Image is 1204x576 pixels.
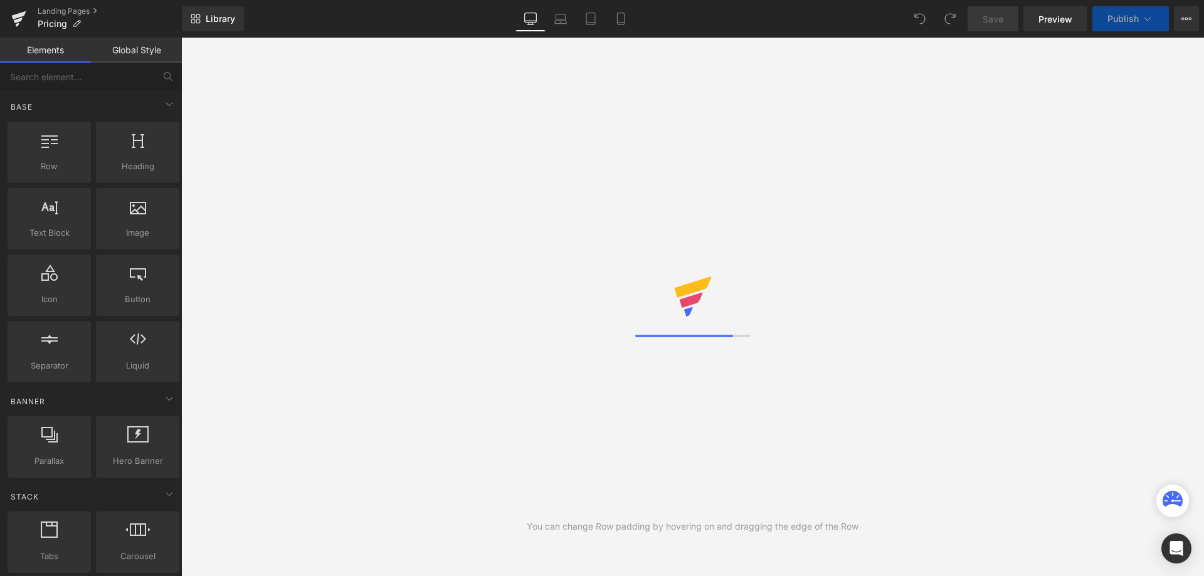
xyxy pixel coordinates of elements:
a: Laptop [546,6,576,31]
span: Image [100,226,176,239]
span: Liquid [100,359,176,372]
a: Preview [1023,6,1087,31]
span: Tabs [11,550,87,563]
span: Stack [9,491,40,503]
a: Global Style [91,38,182,63]
span: Icon [11,293,87,306]
span: Pricing [38,19,67,29]
div: Open Intercom Messenger [1161,533,1191,563]
button: Redo [937,6,963,31]
span: Heading [100,160,176,173]
div: You can change Row padding by hovering on and dragging the edge of the Row [527,520,858,533]
a: Tablet [576,6,606,31]
span: Row [11,160,87,173]
span: Button [100,293,176,306]
span: Parallax [11,454,87,468]
span: Banner [9,395,46,407]
span: Base [9,101,34,113]
button: Publish [1092,6,1169,31]
span: Text Block [11,226,87,239]
span: Carousel [100,550,176,563]
button: More [1174,6,1199,31]
span: Separator [11,359,87,372]
button: Undo [907,6,932,31]
span: Hero Banner [100,454,176,468]
span: Publish [1107,14,1139,24]
a: Desktop [515,6,546,31]
span: Save [983,13,1003,26]
span: Preview [1038,13,1072,26]
a: New Library [182,6,244,31]
span: Library [206,13,235,24]
a: Landing Pages [38,6,182,16]
a: Mobile [606,6,636,31]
